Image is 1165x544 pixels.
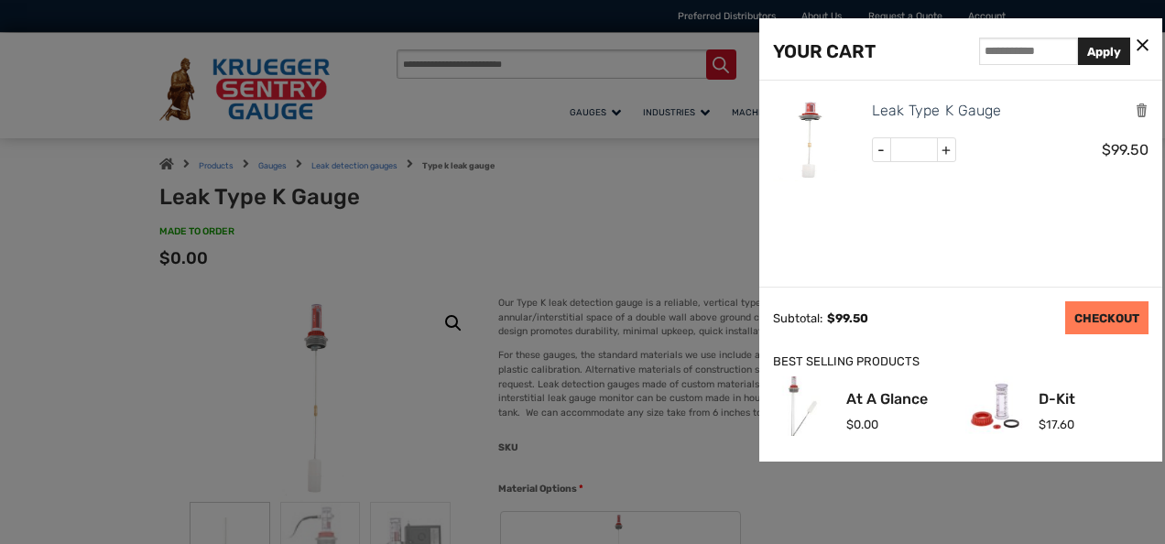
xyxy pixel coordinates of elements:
[1135,102,1149,119] a: Remove this item
[773,99,855,181] img: Leak Detection Gauge
[1065,301,1149,334] a: CHECKOUT
[827,311,835,325] span: $
[846,392,928,407] a: At A Glance
[873,138,891,162] span: -
[1039,392,1075,407] a: D-Kit
[773,311,822,325] div: Subtotal:
[1102,141,1149,158] span: 99.50
[827,311,868,325] span: 99.50
[773,353,1149,372] div: BEST SELLING PRODUCTS
[773,37,876,66] div: YOUR CART
[872,99,1002,123] a: Leak Type K Gauge
[846,418,878,431] span: 0.00
[965,376,1025,436] img: D-Kit
[1039,418,1074,431] span: 17.60
[1039,418,1046,431] span: $
[1078,38,1130,65] button: Apply
[846,418,854,431] span: $
[1102,141,1111,158] span: $
[773,376,833,436] img: At A Glance
[937,138,955,162] span: +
